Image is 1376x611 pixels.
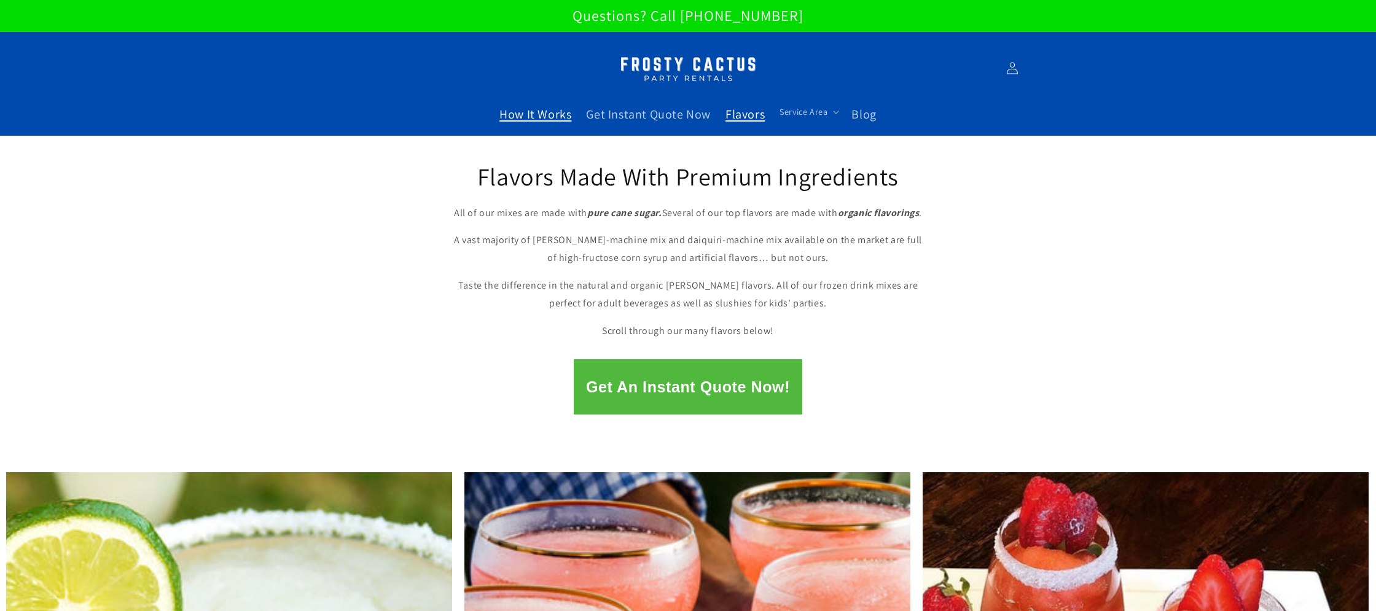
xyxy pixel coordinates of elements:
span: Get Instant Quote Now [586,106,711,122]
button: Get An Instant Quote Now! [574,359,802,414]
span: Service Area [780,106,827,117]
summary: Service Area [772,99,844,125]
a: How It Works [492,99,579,130]
p: All of our mixes are made with Several of our top flavors are made with . [448,204,928,222]
p: Scroll through our many flavors below! [448,322,928,340]
span: Blog [851,106,876,122]
a: Blog [844,99,883,130]
p: A vast majority of [PERSON_NAME]-machine mix and daiquiri-machine mix available on the market are... [448,232,928,267]
img: Margarita Machine Rental in Scottsdale, Phoenix, Tempe, Chandler, Gilbert, Mesa and Maricopa [611,49,765,88]
a: Get Instant Quote Now [579,99,718,130]
h2: Flavors Made With Premium Ingredients [448,160,928,192]
strong: pure cane sugar. [587,206,662,219]
span: Flavors [725,106,765,122]
a: Flavors [718,99,772,130]
strong: organic flavorings [838,206,920,219]
span: How It Works [499,106,571,122]
p: Taste the difference in the natural and organic [PERSON_NAME] flavors. All of our frozen drink mi... [448,277,928,313]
